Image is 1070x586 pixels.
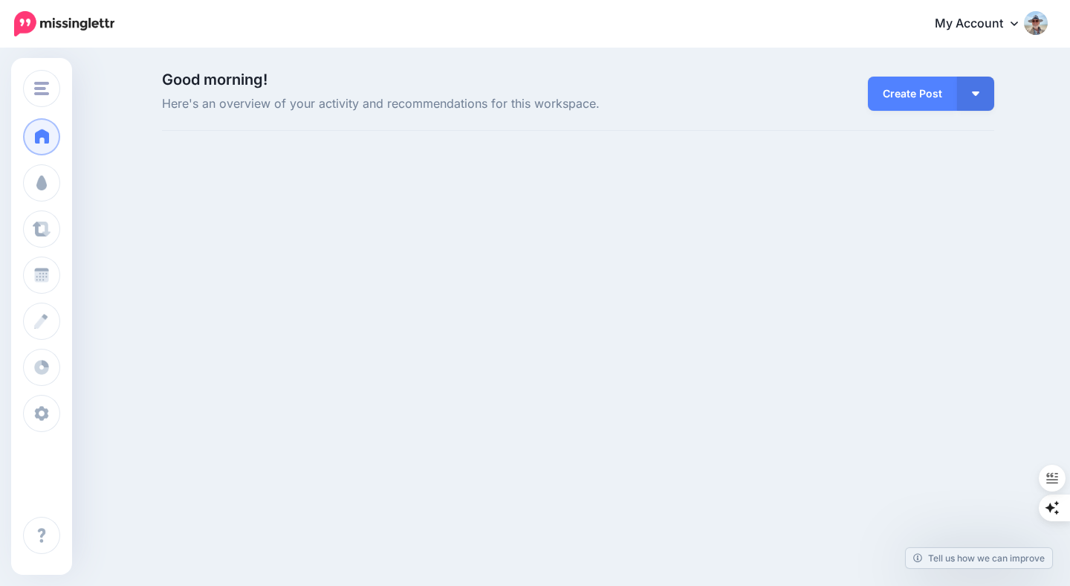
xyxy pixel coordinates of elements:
a: Create Post [868,77,957,111]
img: menu.png [34,82,49,95]
a: My Account [920,6,1048,42]
img: Missinglettr [14,11,114,36]
img: arrow-down-white.png [972,91,979,96]
span: Here's an overview of your activity and recommendations for this workspace. [162,94,710,114]
span: Good morning! [162,71,267,88]
a: Tell us how we can improve [906,548,1052,568]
